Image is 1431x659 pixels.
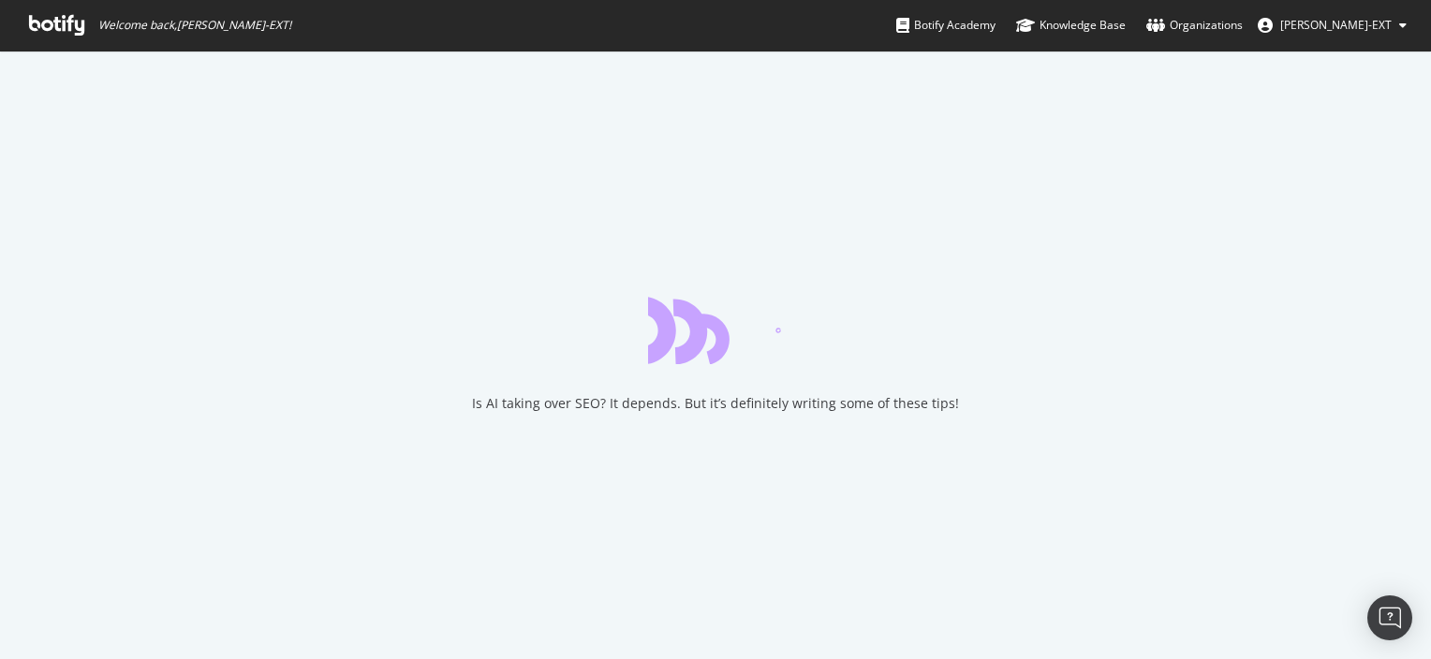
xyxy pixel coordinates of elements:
div: Knowledge Base [1016,16,1126,35]
div: Open Intercom Messenger [1367,595,1412,640]
div: Is AI taking over SEO? It depends. But it’s definitely writing some of these tips! [472,394,959,413]
span: Welcome back, [PERSON_NAME]-EXT ! [98,18,291,33]
button: [PERSON_NAME]-EXT [1243,10,1422,40]
div: animation [648,297,783,364]
span: Eric DIALLO-EXT [1280,17,1392,33]
div: Organizations [1146,16,1243,35]
div: Botify Academy [896,16,996,35]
